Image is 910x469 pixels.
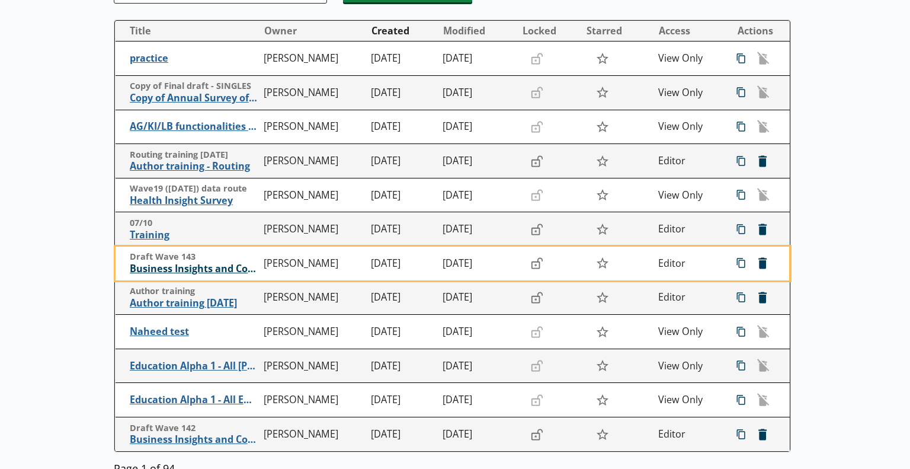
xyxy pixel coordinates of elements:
td: [DATE] [366,110,438,144]
td: [DATE] [366,42,438,76]
td: View Only [653,42,725,76]
td: [DATE] [438,247,517,281]
td: [DATE] [366,144,438,178]
td: Editor [653,280,725,315]
button: Star [589,286,615,309]
td: View Only [653,349,725,383]
span: Author training [DATE] [130,297,258,310]
td: [DATE] [366,280,438,315]
td: [DATE] [438,280,517,315]
button: Star [589,184,615,206]
td: [DATE] [366,349,438,383]
button: Title [120,21,258,40]
td: [DATE] [438,315,517,349]
td: [DATE] [438,383,517,417]
th: Actions [725,21,789,42]
button: Lock [525,288,549,308]
td: [DATE] [438,144,517,178]
span: Education Alpha 1 - All EWNI quals [130,394,258,406]
td: [DATE] [438,417,517,452]
td: [PERSON_NAME] [259,110,367,144]
button: Star [589,47,615,70]
span: Author training - Routing [130,160,258,173]
td: View Only [653,110,725,144]
button: Star [589,320,615,343]
span: Draft Wave 142 [130,423,258,434]
td: View Only [653,315,725,349]
button: Lock [525,425,549,445]
button: Owner [259,21,366,40]
td: [DATE] [366,383,438,417]
button: Locked [517,21,581,40]
button: Access [653,21,724,40]
td: [DATE] [438,349,517,383]
td: Editor [653,212,725,247]
td: [DATE] [438,110,517,144]
span: Education Alpha 1 - All [PERSON_NAME] [130,360,258,372]
td: [PERSON_NAME] [259,76,367,110]
button: Star [589,423,615,445]
span: Naheed test [130,326,258,338]
span: Business Insights and Conditions Survey (BICS) [130,433,258,446]
span: Training [130,229,258,241]
button: Lock [525,253,549,273]
td: [PERSON_NAME] [259,280,367,315]
td: View Only [653,383,725,417]
td: [PERSON_NAME] [259,144,367,178]
td: View Only [653,76,725,110]
span: Health Insight Survey [130,194,258,207]
button: Created [367,21,437,40]
td: [PERSON_NAME] [259,349,367,383]
td: [DATE] [438,76,517,110]
td: [DATE] [366,76,438,110]
td: [DATE] [366,417,438,452]
td: [DATE] [366,315,438,349]
td: [PERSON_NAME] [259,315,367,349]
td: [DATE] [366,178,438,212]
button: Star [589,252,615,275]
button: Star [589,149,615,172]
span: Copy of Annual Survey of Hours and Earnings ([PERSON_NAME]) [130,92,258,104]
td: [PERSON_NAME] [259,417,367,452]
span: Copy of Final draft - SINGLES [130,81,258,92]
button: Lock [525,219,549,240]
span: AG/KI/LB functionalities training [130,120,258,133]
button: Modified [438,21,516,40]
span: Business Insights and Conditions Survey (BICS) draft [130,263,258,275]
button: Star [589,218,615,241]
button: Star [589,389,615,411]
td: [DATE] [438,178,517,212]
td: [DATE] [366,247,438,281]
span: Wave19 ([DATE]) data route [130,183,258,194]
td: Editor [653,417,725,452]
button: Lock [525,151,549,171]
td: [PERSON_NAME] [259,42,367,76]
td: Editor [653,247,725,281]
span: practice [130,52,258,65]
td: [DATE] [366,212,438,247]
td: [DATE] [438,212,517,247]
td: [PERSON_NAME] [259,383,367,417]
td: View Only [653,178,725,212]
td: Editor [653,144,725,178]
td: [PERSON_NAME] [259,212,367,247]
span: Draft Wave 143 [130,251,258,263]
span: Author training [130,286,258,297]
span: 07/10 [130,218,258,229]
button: Star [589,81,615,104]
td: [PERSON_NAME] [259,247,367,281]
button: Starred [582,21,652,40]
button: Star [589,116,615,138]
span: Routing training [DATE] [130,149,258,161]
button: Star [589,355,615,377]
td: [PERSON_NAME] [259,178,367,212]
td: [DATE] [438,42,517,76]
